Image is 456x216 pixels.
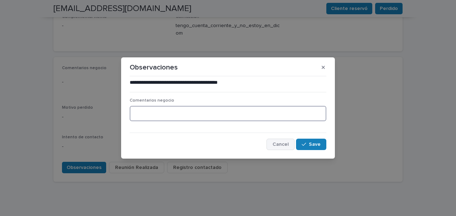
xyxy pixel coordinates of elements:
span: Comentarios negocio [130,98,174,103]
button: Cancel [266,139,295,150]
button: Save [296,139,326,150]
p: Observaciones [130,63,178,72]
span: Cancel [273,142,289,147]
span: Save [309,142,321,147]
